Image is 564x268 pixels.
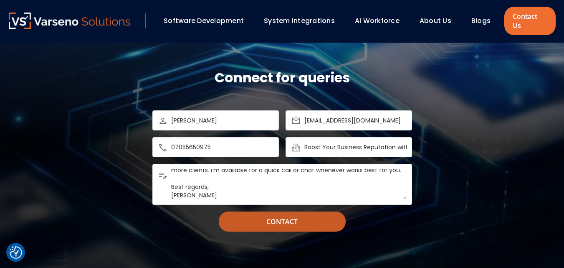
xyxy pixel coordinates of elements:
a: System Integrations [264,16,335,26]
a: Contact Us [504,7,555,35]
input: Phone [171,142,273,152]
div: About Us [415,14,463,28]
input: Contact [219,212,346,232]
button: Cookie Settings [10,246,22,259]
img: Revisit consent button [10,246,22,259]
input: Company [304,142,407,152]
textarea: Message [171,169,407,199]
div: Blogs [467,14,502,28]
input: Email Address [304,115,407,125]
img: person-icon.png [158,116,168,126]
div: System Integrations [260,14,346,28]
a: AI Workforce [355,16,400,26]
img: mail-icon.png [291,116,301,126]
input: Name [171,115,273,125]
a: About Us [420,16,451,26]
div: AI Workforce [351,14,411,28]
h2: Connect for queries [215,69,350,87]
div: Software Development [159,14,255,28]
img: call-icon.png [158,143,168,153]
a: Software Development [164,16,244,26]
img: Varseno Solutions – Product Engineering & IT Services [9,13,131,29]
img: company-icon.png [291,143,301,153]
img: edit-icon.png [158,170,168,180]
a: Blogs [471,16,491,26]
